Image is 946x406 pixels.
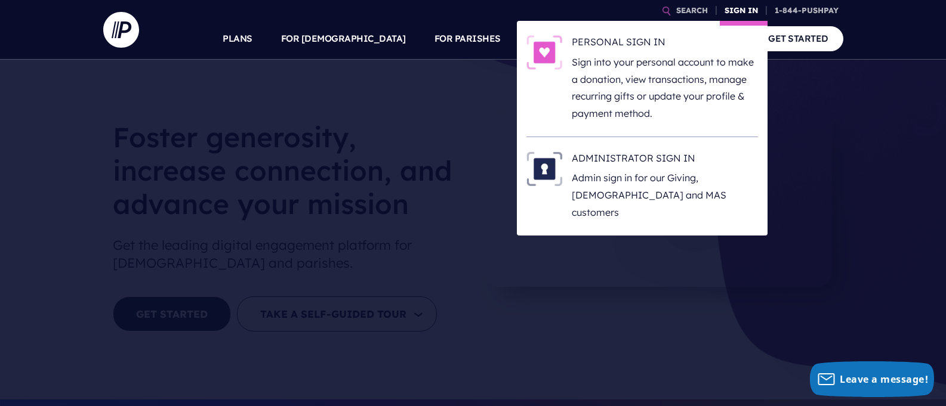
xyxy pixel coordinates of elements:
[223,18,252,60] a: PLANS
[526,35,758,122] a: PERSONAL SIGN IN - Illustration PERSONAL SIGN IN Sign into your personal account to make a donati...
[810,361,934,397] button: Leave a message!
[281,18,406,60] a: FOR [DEMOGRAPHIC_DATA]
[753,26,843,51] a: GET STARTED
[611,18,652,60] a: EXPLORE
[435,18,501,60] a: FOR PARISHES
[526,151,562,186] img: ADMINISTRATOR SIGN IN - Illustration
[529,18,583,60] a: SOLUTIONS
[526,151,758,221] a: ADMINISTRATOR SIGN IN - Illustration ADMINISTRATOR SIGN IN Admin sign in for our Giving, [DEMOGRA...
[681,18,725,60] a: COMPANY
[572,151,758,169] h6: ADMINISTRATOR SIGN IN
[572,169,758,221] p: Admin sign in for our Giving, [DEMOGRAPHIC_DATA] and MAS customers
[572,54,758,122] p: Sign into your personal account to make a donation, view transactions, manage recurring gifts or ...
[840,373,928,386] span: Leave a message!
[526,35,562,70] img: PERSONAL SIGN IN - Illustration
[572,35,758,53] h6: PERSONAL SIGN IN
